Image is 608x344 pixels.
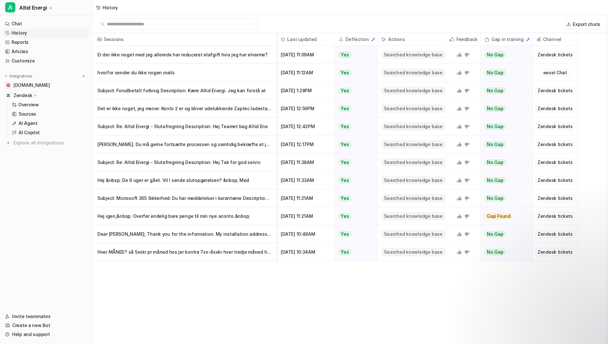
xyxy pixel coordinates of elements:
div: Zendesk tickets [535,141,575,148]
p: Det er ikke noget, jeg mener. Konto 2 er og bliver udelukkende Zaptec ladestande [97,100,271,118]
span: No Gap [485,141,506,148]
button: No Gap [481,46,528,64]
span: Yes [338,87,351,94]
p: Overview [18,102,39,108]
button: Yes [335,243,374,261]
button: Yes [335,207,374,225]
span: Searched knowledge base [382,69,445,77]
div: Zendesk tickets [535,87,575,94]
span: No Gap [485,177,506,184]
button: Gap Found [481,207,528,225]
button: Integrations [3,73,34,79]
span: [DATE] 10:34AM [279,243,332,261]
span: Searched knowledge base [382,105,445,112]
h2: Actions [388,33,405,46]
span: Searched knowledge base [382,212,445,220]
img: menu_add.svg [81,74,86,78]
button: Yes [335,100,374,118]
button: No Gap [481,100,528,118]
div: History [103,4,118,11]
a: AI Copilot [9,128,89,137]
p: Subject: Microsoft 365 Sikkerhed: Du har meddelelser i karantæne Description: G [97,189,271,207]
p: Hej igen,&nbsp; Overfør endelig bare penge til min nye aconto.&nbsp; [97,207,271,225]
div: Zendesk tickets [535,51,575,59]
span: Searched knowledge base [382,230,445,238]
a: Customize [3,56,89,65]
span: [DATE] 11:12AM [279,64,332,82]
span: Sessions [95,33,274,46]
span: Searched knowledge base [382,248,445,256]
span: [DATE] 12:56PM [279,100,332,118]
span: A [5,2,15,12]
span: Yes [338,177,351,184]
span: No Gap [485,159,506,166]
h2: Deflection [346,33,369,46]
img: explore all integrations [5,140,12,146]
span: Explore all integrations [13,138,87,148]
img: altidenergi.dk [6,83,10,87]
button: No Gap [481,64,528,82]
span: Searched knowledge base [382,194,445,202]
span: Yes [338,195,351,201]
span: No Gap [485,87,506,94]
span: Yes [338,141,351,148]
span: Searched knowledge base [382,87,445,94]
p: hvorfor sender du ikke nogen mails [97,64,271,82]
a: AI Agent [9,119,89,128]
div: Zendesk tickets [535,194,575,202]
p: Er der ikke noget med jeg allerede har reduceret elafgift hvis jeg har elvarme? [97,46,271,64]
span: No Gap [485,231,506,237]
p: Subject: Re: Altid Energi - Slutafregning Description: Hej Teamet bag Altid Ene [97,118,271,135]
span: [DATE] 11:09AM [279,46,332,64]
span: No Gap [485,52,506,58]
span: Yes [338,52,351,58]
p: [PERSON_NAME]. Du må gerne fortsætte processen og samtidig bekræfte at jeg ikke [97,135,271,153]
span: No Gap [485,195,506,201]
a: Create a new Bot [3,321,89,330]
button: Yes [335,189,374,207]
div: Zendesk tickets [535,176,575,184]
div: Zendesk tickets [535,105,575,112]
div: Zendesk tickets [535,123,575,130]
span: No Gap [485,70,506,76]
div: Zendesk tickets [535,159,575,166]
button: No Gap [481,135,528,153]
span: Yes [338,249,351,255]
img: Zendesk [6,94,10,97]
button: Yes [335,225,374,243]
span: [DATE] 12:42PM [279,118,332,135]
span: [DOMAIN_NAME] [13,82,50,88]
span: [DATE] 11:21AM [279,207,332,225]
a: Overview [9,100,89,109]
span: [DATE] 10:48AM [279,225,332,243]
span: Searched knowledge base [382,159,445,166]
h2: Feedback [456,33,478,46]
p: Integrations [10,74,32,79]
a: Sources [9,110,89,119]
button: No Gap [481,82,528,100]
p: Zendesk [13,92,32,99]
div: Gap in training [483,33,530,46]
button: No Gap [481,118,528,135]
button: No Gap [481,171,528,189]
button: Yes [335,171,374,189]
span: Last updated [279,33,332,46]
p: Subject: Re: Altid Energi - Slutafregning Description: Hej Tak for god servic [97,153,271,171]
p: Hej &nbsp; De 6 uger er gået. Vil I sende slutopgørelsen? &nbsp; Med [97,171,271,189]
span: Channel [535,33,575,46]
a: Explore all integrations [3,138,89,147]
button: Yes [335,46,374,64]
span: Yes [338,159,351,166]
div: Zendesk tickets [535,248,575,256]
button: Yes [335,153,374,171]
div: Zendesk tickets [535,230,575,238]
span: [DATE] 12:17PM [279,135,332,153]
button: Export chats [564,20,603,29]
span: Gap Found [485,213,513,219]
button: Yes [335,118,374,135]
a: Invite teammates [3,312,89,321]
p: Dear [PERSON_NAME], Thank you for the information. My installation address is [97,225,271,243]
span: Altid Energi [19,3,47,12]
span: Searched knowledge base [382,123,445,130]
a: Reports [3,38,89,47]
